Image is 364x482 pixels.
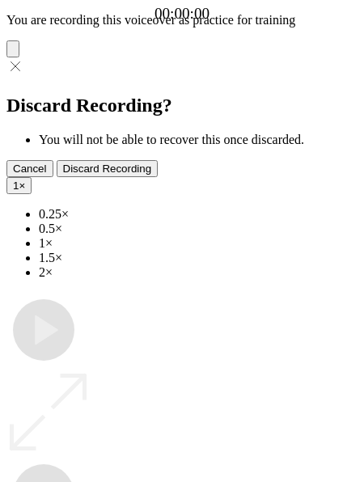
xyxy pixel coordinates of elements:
li: 0.5× [39,222,358,236]
a: 00:00:00 [154,5,210,23]
li: You will not be able to recover this once discarded. [39,133,358,147]
button: Cancel [6,160,53,177]
p: You are recording this voiceover as practice for training [6,13,358,27]
li: 0.25× [39,207,358,222]
span: 1 [13,180,19,192]
h2: Discard Recording? [6,95,358,116]
button: 1× [6,177,32,194]
li: 2× [39,265,358,280]
li: 1.5× [39,251,358,265]
li: 1× [39,236,358,251]
button: Discard Recording [57,160,159,177]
